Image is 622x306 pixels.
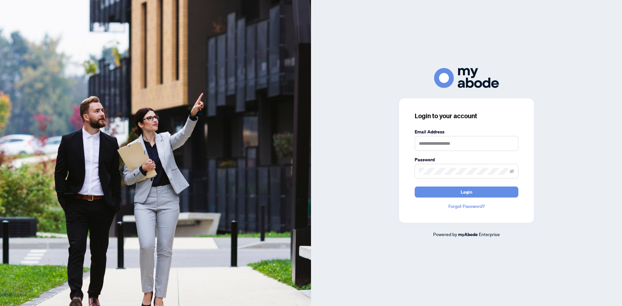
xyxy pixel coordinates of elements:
span: Enterprise [479,231,500,237]
a: Forgot Password? [415,203,518,210]
span: Powered by [433,231,457,237]
h3: Login to your account [415,111,518,120]
label: Password [415,156,518,163]
span: eye-invisible [510,169,514,174]
button: Login [415,187,518,198]
span: Login [461,187,472,197]
img: ma-logo [434,68,499,88]
a: myAbode [458,231,478,238]
label: Email Address [415,128,518,135]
